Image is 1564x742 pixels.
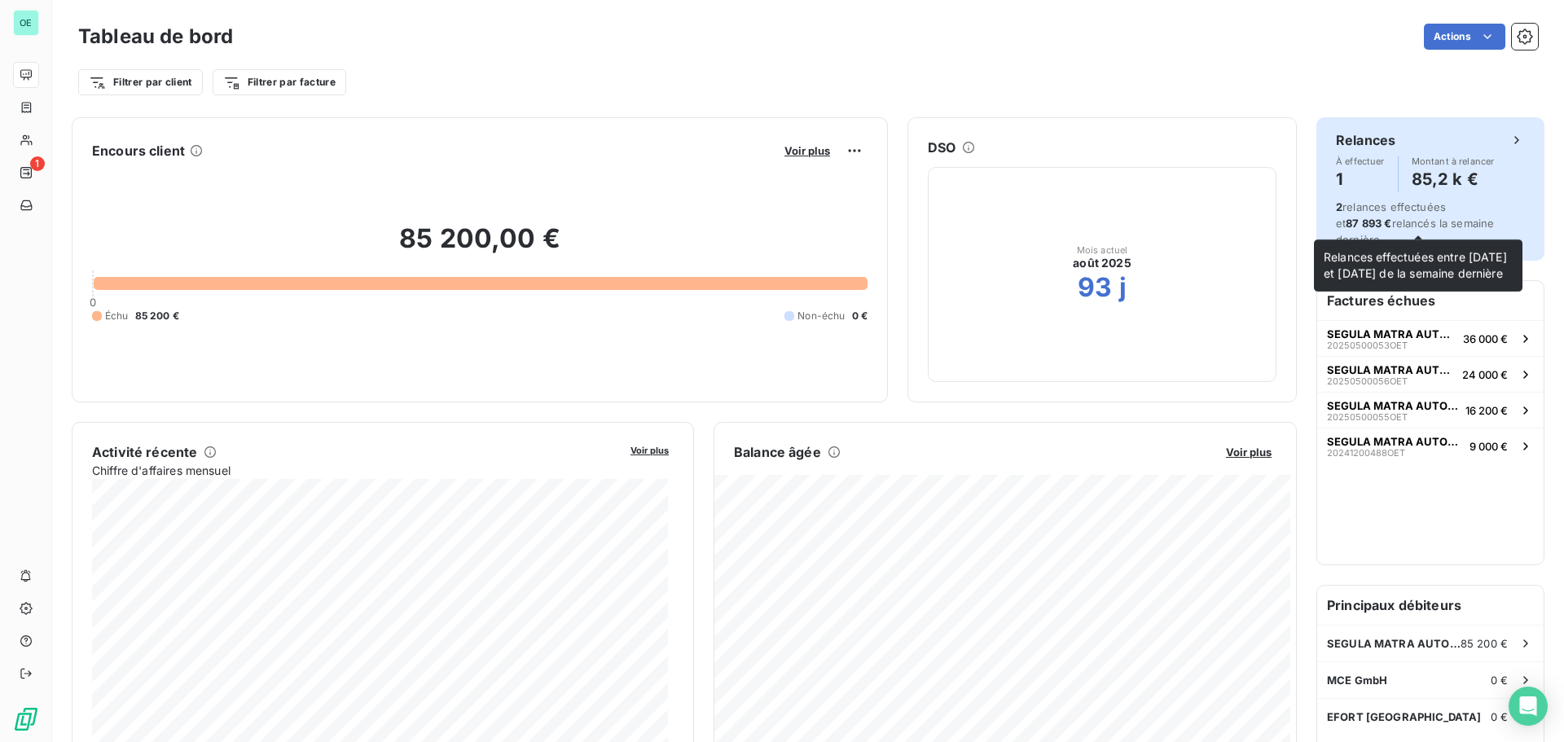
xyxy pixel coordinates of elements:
div: OE [13,10,39,36]
button: Filtrer par client [78,69,203,95]
span: 0 [90,296,96,309]
button: Voir plus [626,442,674,457]
h4: 85,2 k € [1412,166,1495,192]
span: Voir plus [1226,446,1272,459]
h6: Relances [1336,130,1395,150]
span: 20241200488OET [1327,448,1405,458]
span: août 2025 [1073,255,1131,271]
button: SEGULA MATRA AUTOMOTIVE20250500055OET16 200 € [1317,392,1544,428]
button: Actions [1424,24,1505,50]
span: 20250500055OET [1327,412,1408,422]
h3: Tableau de bord [78,22,233,51]
button: Voir plus [780,143,835,158]
span: Montant à relancer [1412,156,1495,166]
button: Filtrer par facture [213,69,346,95]
span: SEGULA MATRA AUTOMOTIVE [1327,399,1459,412]
h6: Encours client [92,141,185,160]
span: 1 [30,156,45,171]
h2: 93 [1078,271,1112,304]
span: 0 € [1491,710,1508,723]
span: SEGULA MATRA AUTOMOTIVE [1327,363,1456,376]
span: SEGULA MATRA AUTOMOTIVE [1327,327,1456,340]
span: 85 200 € [135,309,179,323]
span: 0 € [852,309,868,323]
a: 1 [13,160,38,186]
span: Chiffre d'affaires mensuel [92,462,619,479]
span: Échu [105,309,129,323]
span: À effectuer [1336,156,1385,166]
span: Voir plus [784,144,830,157]
div: Open Intercom Messenger [1509,687,1548,726]
span: relances effectuées et relancés la semaine dernière. [1336,200,1494,246]
span: 20250500053OET [1327,340,1408,350]
h6: DSO [928,138,956,157]
h6: Factures échues [1317,281,1544,320]
button: SEGULA MATRA AUTOMOTIVE20250500056OET24 000 € [1317,356,1544,392]
span: 85 200 € [1461,637,1508,650]
button: Voir plus [1221,445,1276,459]
img: Logo LeanPay [13,706,39,732]
h2: 85 200,00 € [92,222,868,271]
button: SEGULA MATRA AUTOMOTIVE20250500053OET36 000 € [1317,320,1544,356]
span: Mois actuel [1077,245,1128,255]
span: Relances effectuées entre [DATE] et [DATE] de la semaine dernière [1324,250,1507,280]
span: 24 000 € [1462,368,1508,381]
h4: 1 [1336,166,1385,192]
span: MCE GmbH [1327,674,1387,687]
h6: Activité récente [92,442,197,462]
button: SEGULA MATRA AUTOMOTIVE20241200488OET9 000 € [1317,428,1544,463]
span: EFORT [GEOGRAPHIC_DATA] [1327,710,1481,723]
span: 2 [1336,200,1342,213]
span: 36 000 € [1463,332,1508,345]
h6: Balance âgée [734,442,821,462]
span: Voir plus [630,445,669,456]
span: 0 € [1491,674,1508,687]
span: 87 893 € [1346,217,1391,230]
span: 9 000 € [1470,440,1508,453]
span: SEGULA MATRA AUTOMOTIVE [1327,435,1463,448]
span: 16 200 € [1465,404,1508,417]
h6: Principaux débiteurs [1317,586,1544,625]
span: SEGULA MATRA AUTOMOTIVE [1327,637,1461,650]
span: 20250500056OET [1327,376,1408,386]
span: Non-échu [797,309,845,323]
h2: j [1119,271,1127,304]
